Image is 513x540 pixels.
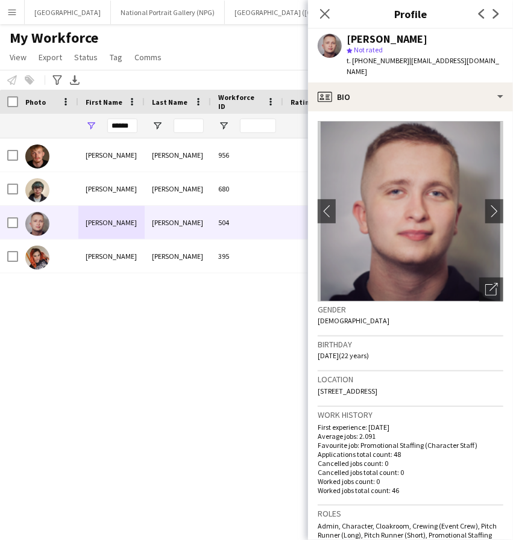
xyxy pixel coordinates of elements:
[211,240,283,273] div: 395
[25,178,49,202] img: Joshua Andrews
[78,172,145,205] div: [PERSON_NAME]
[308,6,513,22] h3: Profile
[318,316,389,325] span: [DEMOGRAPHIC_DATA]
[25,98,46,107] span: Photo
[5,49,31,65] a: View
[152,120,163,131] button: Open Filter Menu
[347,56,409,65] span: t. [PHONE_NUMBER]
[145,206,211,239] div: [PERSON_NAME]
[145,172,211,205] div: [PERSON_NAME]
[479,278,503,302] div: Open photos pop-in
[86,120,96,131] button: Open Filter Menu
[308,82,513,111] div: Bio
[78,206,145,239] div: [PERSON_NAME]
[130,49,166,65] a: Comms
[39,52,62,63] span: Export
[50,73,65,87] app-action-btn: Advanced filters
[318,441,503,450] p: Favourite job: Promotional Staffing (Character Staff)
[318,423,503,432] p: First experience: [DATE]
[318,477,503,486] p: Worked jobs count: 0
[25,246,49,270] img: Joshua Dooley
[318,304,503,315] h3: Gender
[318,432,503,441] p: Average jobs: 2.091
[74,52,98,63] span: Status
[145,240,211,273] div: [PERSON_NAME]
[152,98,187,107] span: Last Name
[318,508,503,519] h3: Roles
[145,138,211,172] div: [PERSON_NAME]
[174,119,204,133] input: Last Name Filter Input
[25,212,49,236] img: Joshua Bennett
[111,1,225,24] button: National Portrait Gallery (NPG)
[347,34,427,45] div: [PERSON_NAME]
[318,121,503,302] img: Crew avatar or photo
[211,206,283,239] div: 504
[318,409,503,420] h3: Work history
[78,240,145,273] div: [PERSON_NAME]
[110,52,122,63] span: Tag
[25,1,111,24] button: [GEOGRAPHIC_DATA]
[218,93,262,111] span: Workforce ID
[25,144,49,169] img: Joshua Gardiner
[69,49,102,65] a: Status
[34,49,67,65] a: Export
[225,1,383,24] button: [GEOGRAPHIC_DATA] ([GEOGRAPHIC_DATA])
[211,172,283,205] div: 680
[318,351,369,360] span: [DATE] (22 years)
[10,29,98,47] span: My Workforce
[211,138,283,172] div: 956
[354,45,383,54] span: Not rated
[107,119,137,133] input: First Name Filter Input
[291,98,313,107] span: Rating
[78,138,145,172] div: [PERSON_NAME]
[318,468,503,477] p: Cancelled jobs total count: 0
[318,450,503,459] p: Applications total count: 48
[318,459,503,468] p: Cancelled jobs count: 0
[10,52,27,63] span: View
[318,339,503,350] h3: Birthday
[318,486,503,495] p: Worked jobs total count: 46
[134,52,162,63] span: Comms
[318,374,503,385] h3: Location
[218,120,229,131] button: Open Filter Menu
[347,56,499,76] span: | [EMAIL_ADDRESS][DOMAIN_NAME]
[68,73,82,87] app-action-btn: Export XLSX
[240,119,276,133] input: Workforce ID Filter Input
[86,98,122,107] span: First Name
[318,386,377,396] span: [STREET_ADDRESS]
[105,49,127,65] a: Tag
